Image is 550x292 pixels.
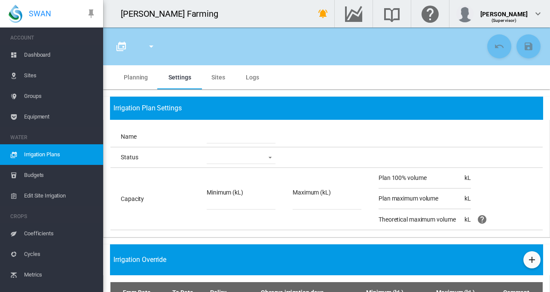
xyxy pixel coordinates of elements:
[343,9,364,19] md-icon: Go to the Data Hub
[143,38,160,55] button: icon-menu-down
[474,211,491,228] button: icon-help-circle
[24,265,96,285] span: Metrics
[121,133,207,141] div: Name
[480,6,528,15] div: [PERSON_NAME]
[492,18,517,23] span: (Supervisor)
[24,45,96,65] span: Dashboard
[121,195,207,204] div: Capacity
[379,216,464,224] div: Theoretical maximum volume
[113,104,182,112] span: Irrigation Plan Settings
[382,9,402,19] md-icon: Search the knowledge base
[24,106,96,127] span: Equipment
[24,165,96,186] span: Budgets
[464,216,471,224] div: kL
[9,5,22,23] img: SWAN-Landscape-Logo-Colour-drop.png
[113,38,130,55] button: Click to go to full list of plans
[146,41,156,52] md-icon: icon-menu-down
[158,65,201,89] md-tab-item: Settings
[379,174,464,182] div: Plan 100% volume
[293,189,331,197] div: Maximum (kL)
[318,9,328,19] md-icon: icon-bell-ring
[464,195,471,203] div: kL
[113,255,166,265] span: Irrigation Override
[10,31,96,45] span: ACCOUNT
[24,65,96,86] span: Sites
[464,174,471,182] div: kL
[24,223,96,244] span: Coefficients
[10,210,96,223] span: CROPS
[516,34,541,58] button: Save Changes
[86,9,96,19] md-icon: icon-pin
[121,153,207,162] div: Status
[29,8,51,19] span: SWAN
[24,186,96,206] span: Edit Site Irrigation
[315,5,332,22] button: icon-bell-ring
[477,214,487,225] md-icon: icon-help-circle
[116,41,126,52] md-icon: icon-calendar-multiple
[379,195,464,203] div: Plan maximum volume
[494,41,504,52] md-icon: icon-undo
[533,9,543,19] md-icon: icon-chevron-down
[24,144,96,165] span: Irrigation Plans
[121,8,226,20] div: [PERSON_NAME] Farming
[487,34,511,58] button: Cancel Changes
[207,189,243,197] div: Minimum (kL)
[24,86,96,106] span: Groups
[246,74,259,81] span: Logs
[24,244,96,265] span: Cycles
[523,41,534,52] md-icon: icon-content-save
[456,5,474,22] img: profile.jpg
[10,131,96,144] span: WATER
[527,255,537,265] md-icon: icon-plus
[523,251,541,268] button: Add Override
[113,65,158,89] md-tab-item: Planning
[201,65,235,89] md-tab-item: Sites
[420,9,440,19] md-icon: Click here for help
